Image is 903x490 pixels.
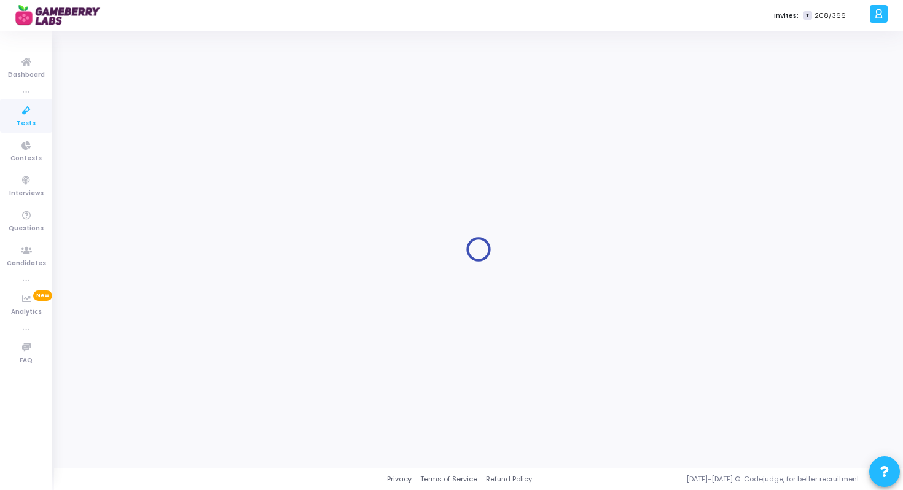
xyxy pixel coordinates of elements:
[486,474,532,484] a: Refund Policy
[420,474,477,484] a: Terms of Service
[10,154,42,164] span: Contests
[532,474,888,484] div: [DATE]-[DATE] © Codejudge, for better recruitment.
[11,307,42,317] span: Analytics
[20,356,33,366] span: FAQ
[803,11,811,20] span: T
[17,119,36,129] span: Tests
[9,189,44,199] span: Interviews
[33,290,52,301] span: New
[387,474,412,484] a: Privacy
[15,3,107,28] img: logo
[8,70,45,80] span: Dashboard
[774,10,799,21] label: Invites:
[815,10,846,21] span: 208/366
[7,259,46,269] span: Candidates
[9,224,44,234] span: Questions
